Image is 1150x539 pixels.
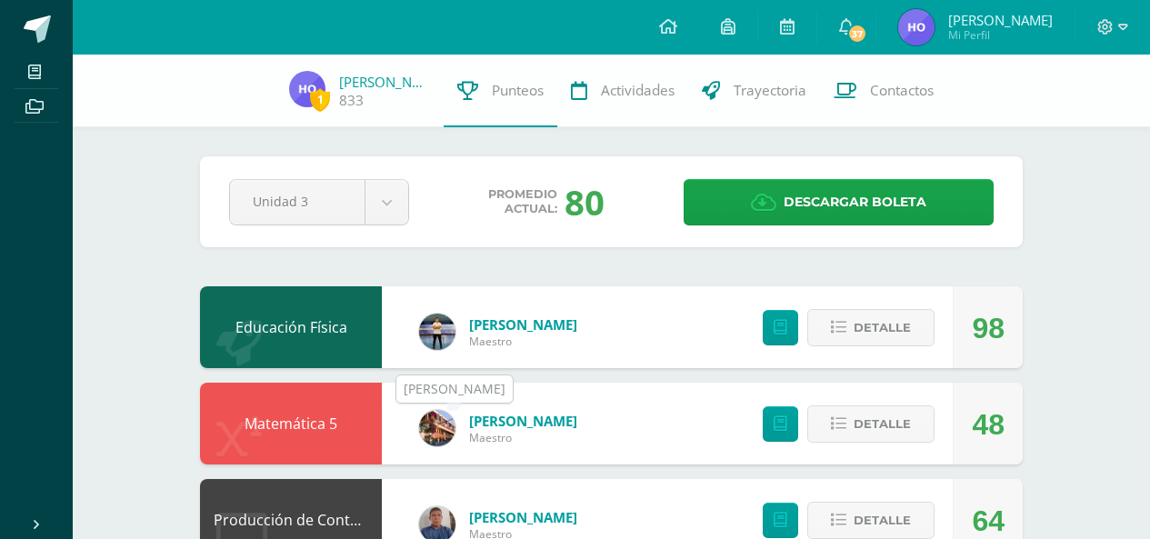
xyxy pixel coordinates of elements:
button: Detalle [807,502,935,539]
div: 48 [972,384,1005,465]
a: Descargar boleta [684,179,994,225]
span: Punteos [492,81,544,100]
span: Maestro [469,334,577,349]
span: Descargar boleta [784,180,926,225]
button: Detalle [807,405,935,443]
span: 37 [846,24,866,44]
img: c132ae1ba878e114016cacd6134534ba.png [289,71,325,107]
img: 0a4f8d2552c82aaa76f7aefb013bc2ce.png [419,410,455,446]
span: Detalle [854,504,911,537]
span: [PERSON_NAME] [948,11,1053,29]
a: Actividades [557,55,688,127]
button: Detalle [807,309,935,346]
span: Actividades [601,81,675,100]
a: [PERSON_NAME] [339,73,430,91]
a: 833 [339,91,364,110]
span: Unidad 3 [253,180,342,223]
div: 98 [972,287,1005,369]
a: Contactos [820,55,947,127]
a: Punteos [444,55,557,127]
span: Trayectoria [734,81,806,100]
div: [PERSON_NAME] [404,380,505,398]
a: [PERSON_NAME] [469,508,577,526]
div: Educación Física [200,286,382,368]
a: [PERSON_NAME] [469,315,577,334]
span: Detalle [854,407,911,441]
a: [PERSON_NAME] [469,412,577,430]
img: c132ae1ba878e114016cacd6134534ba.png [898,9,935,45]
span: Contactos [870,81,934,100]
span: Mi Perfil [948,27,1053,43]
a: Unidad 3 [230,180,408,225]
div: Matemática 5 [200,383,382,464]
span: 1 [310,88,330,111]
span: Promedio actual: [488,187,557,216]
span: Detalle [854,311,911,344]
a: Trayectoria [688,55,820,127]
img: bde165c00b944de6c05dcae7d51e2fcc.png [419,314,455,350]
span: Maestro [469,430,577,445]
div: 80 [565,178,605,225]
